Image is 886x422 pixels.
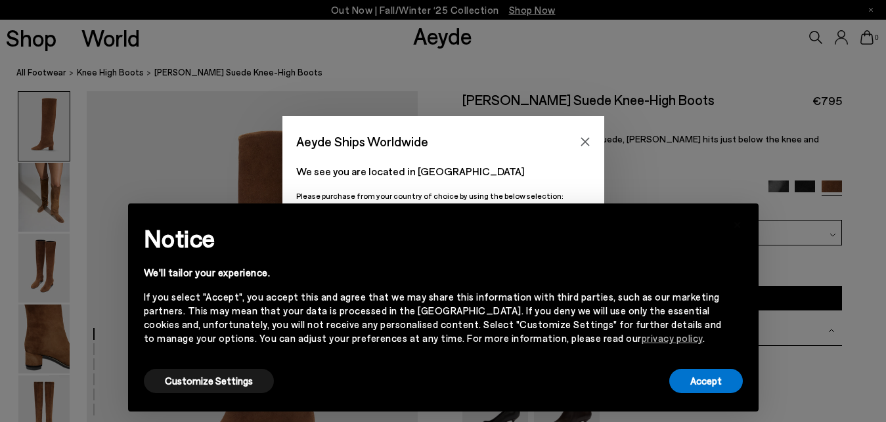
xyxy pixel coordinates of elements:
div: We'll tailor your experience. [144,266,722,280]
a: privacy policy [642,332,703,344]
button: Close [575,132,595,152]
div: If you select "Accept", you accept this and agree that we may share this information with third p... [144,290,722,345]
p: Please purchase from your country of choice by using the below selection: [296,190,590,202]
span: Aeyde Ships Worldwide [296,130,428,153]
h2: Notice [144,221,722,255]
p: We see you are located in [GEOGRAPHIC_DATA] [296,163,590,179]
button: Close this notice [722,207,753,239]
span: × [733,213,742,232]
button: Accept [669,369,743,393]
button: Customize Settings [144,369,274,393]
